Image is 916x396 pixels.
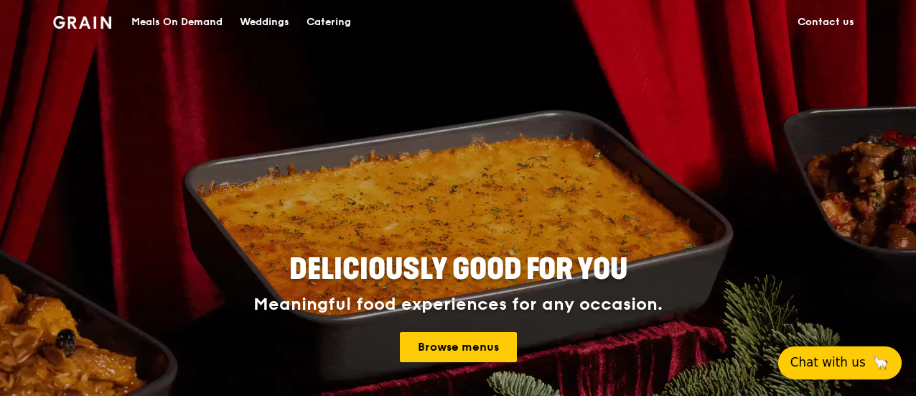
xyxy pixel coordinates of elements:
div: Catering [307,1,351,44]
div: Meaningful food experiences for any occasion. [200,295,716,315]
div: Meals On Demand [131,1,223,44]
a: Contact us [789,1,863,44]
a: Catering [298,1,360,44]
span: Deliciously good for you [289,252,627,287]
span: 🦙 [871,354,889,372]
a: Browse menus [400,332,517,362]
div: Weddings [240,1,289,44]
span: Chat with us [790,354,866,372]
img: Grain [53,16,111,29]
a: Weddings [231,1,298,44]
button: Chat with us🦙 [778,346,902,379]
